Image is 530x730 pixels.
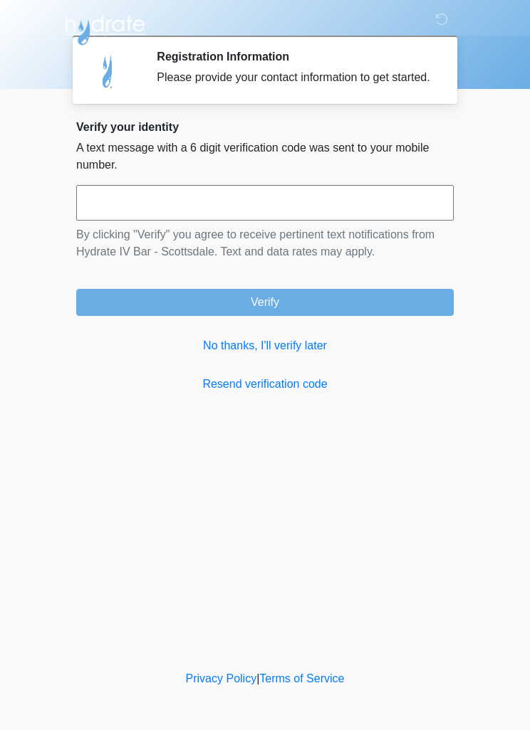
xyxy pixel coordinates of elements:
p: A text message with a 6 digit verification code was sent to your mobile number. [76,139,454,174]
img: Agent Avatar [87,50,130,92]
h2: Verify your identity [76,120,454,134]
a: | [256,672,259,684]
p: By clicking "Verify" you agree to receive pertinent text notifications from Hydrate IV Bar - Scot... [76,226,454,260]
button: Verify [76,289,454,316]
a: Privacy Policy [186,672,257,684]
div: Please provide your contact information to get started. [157,69,432,86]
a: Resend verification code [76,376,454,393]
img: Hydrate IV Bar - Scottsdale Logo [62,11,147,46]
a: Terms of Service [259,672,344,684]
a: No thanks, I'll verify later [76,337,454,354]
